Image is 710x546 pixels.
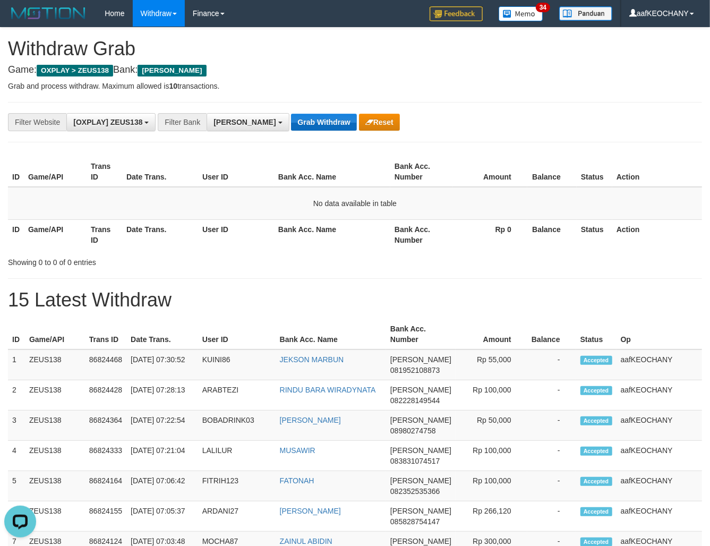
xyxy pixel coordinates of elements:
[169,82,177,90] strong: 10
[25,349,85,380] td: ZEUS138
[274,157,390,187] th: Bank Acc. Name
[126,411,198,441] td: [DATE] 07:22:54
[25,471,85,501] td: ZEUS138
[8,219,24,250] th: ID
[25,501,85,532] td: ZEUS138
[617,441,702,471] td: aafKEOCHANY
[527,501,576,532] td: -
[8,349,25,380] td: 1
[456,319,527,349] th: Amount
[527,471,576,501] td: -
[527,157,577,187] th: Balance
[8,253,288,268] div: Showing 0 to 0 of 0 entries
[280,416,341,424] a: [PERSON_NAME]
[617,501,702,532] td: aafKEOCHANY
[85,319,126,349] th: Trans ID
[280,537,332,545] a: ZAINUL ABIDIN
[390,457,440,465] span: Copy 083831074517 to clipboard
[390,446,451,455] span: [PERSON_NAME]
[126,380,198,411] td: [DATE] 07:28:13
[122,219,198,250] th: Date Trans.
[576,319,617,349] th: Status
[390,355,451,364] span: [PERSON_NAME]
[198,471,276,501] td: FITRIH123
[617,380,702,411] td: aafKEOCHANY
[8,471,25,501] td: 5
[580,356,612,365] span: Accepted
[280,386,376,394] a: RINDU BARA WIRADYNATA
[8,5,89,21] img: MOTION_logo.png
[580,477,612,486] span: Accepted
[390,517,440,526] span: Copy 085828754147 to clipboard
[390,426,436,435] span: Copy 08980274758 to clipboard
[87,219,122,250] th: Trans ID
[390,537,451,545] span: [PERSON_NAME]
[198,157,274,187] th: User ID
[280,476,314,485] a: FATONAH
[527,380,576,411] td: -
[617,349,702,380] td: aafKEOCHANY
[85,349,126,380] td: 86824468
[456,441,527,471] td: Rp 100,000
[577,219,612,250] th: Status
[527,349,576,380] td: -
[8,187,702,220] td: No data available in table
[122,157,198,187] th: Date Trans.
[126,471,198,501] td: [DATE] 07:06:42
[499,6,543,21] img: Button%20Memo.svg
[390,416,451,424] span: [PERSON_NAME]
[456,411,527,441] td: Rp 50,000
[453,157,527,187] th: Amount
[8,380,25,411] td: 2
[527,411,576,441] td: -
[577,157,612,187] th: Status
[617,471,702,501] td: aafKEOCHANY
[24,219,87,250] th: Game/API
[456,380,527,411] td: Rp 100,000
[612,157,702,187] th: Action
[617,411,702,441] td: aafKEOCHANY
[390,157,453,187] th: Bank Acc. Number
[8,81,702,91] p: Grab and process withdraw. Maximum allowed is transactions.
[390,507,451,515] span: [PERSON_NAME]
[198,380,276,411] td: ARABTEZI
[126,349,198,380] td: [DATE] 07:30:52
[24,157,87,187] th: Game/API
[456,471,527,501] td: Rp 100,000
[25,411,85,441] td: ZEUS138
[126,501,198,532] td: [DATE] 07:05:37
[390,219,453,250] th: Bank Acc. Number
[8,411,25,441] td: 3
[126,441,198,471] td: [DATE] 07:21:04
[8,113,66,131] div: Filter Website
[280,507,341,515] a: [PERSON_NAME]
[527,319,576,349] th: Balance
[8,38,702,59] h1: Withdraw Grab
[390,366,440,374] span: Copy 081952108873 to clipboard
[580,507,612,516] span: Accepted
[25,319,85,349] th: Game/API
[25,441,85,471] td: ZEUS138
[198,219,274,250] th: User ID
[536,3,550,12] span: 34
[390,476,451,485] span: [PERSON_NAME]
[138,65,206,76] span: [PERSON_NAME]
[37,65,113,76] span: OXPLAY > ZEUS138
[580,416,612,425] span: Accepted
[213,118,276,126] span: [PERSON_NAME]
[280,446,315,455] a: MUSAWIR
[85,411,126,441] td: 86824364
[617,319,702,349] th: Op
[85,380,126,411] td: 86824428
[453,219,527,250] th: Rp 0
[198,319,276,349] th: User ID
[85,441,126,471] td: 86824333
[8,289,702,311] h1: 15 Latest Withdraw
[386,319,456,349] th: Bank Acc. Number
[612,219,702,250] th: Action
[87,157,122,187] th: Trans ID
[291,114,356,131] button: Grab Withdraw
[274,219,390,250] th: Bank Acc. Name
[527,441,576,471] td: -
[207,113,289,131] button: [PERSON_NAME]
